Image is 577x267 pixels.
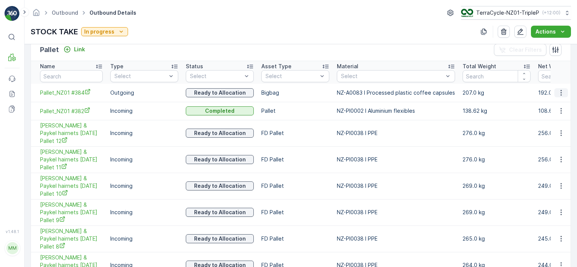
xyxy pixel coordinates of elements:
td: 269.0 kg [459,199,534,226]
button: Ready to Allocation [186,129,254,138]
td: 138.62 kg [459,102,534,120]
td: Pallet [258,102,333,120]
p: Ready to Allocation [194,182,246,190]
td: FD Pallet [258,199,333,226]
p: Total Weight [463,63,496,70]
input: Search [463,70,531,82]
p: Name [40,63,55,70]
td: NZ-PI0038 I PPE [333,199,459,226]
td: NZ-PI0038 I PPE [333,120,459,146]
td: Outgoing [106,84,182,102]
p: Select [341,72,443,80]
button: Ready to Allocation [186,234,254,243]
p: Material [337,63,358,70]
p: ( +12:00 ) [542,10,560,16]
button: Link [60,45,88,54]
p: TerraCycle-NZ01-TripleP [476,9,539,17]
td: 269.0 kg [459,173,534,199]
p: STOCK TAKE [31,26,78,37]
button: TerraCycle-NZ01-TripleP(+12:00) [461,6,571,20]
td: 276.0 kg [459,120,534,146]
td: 265.0 kg [459,226,534,252]
td: Incoming [106,120,182,146]
a: Homepage [32,11,40,18]
p: Select [114,72,167,80]
a: FD Fisher & Paykel hairnets 27/06/2025 Pallet 11 [40,148,103,171]
img: logo [5,6,20,21]
a: FD Fisher & Paykel hairnets 27/06/2025 Pallet 12 [40,122,103,145]
p: Select [265,72,318,80]
p: Completed [205,107,235,115]
p: Ready to Allocation [194,129,246,137]
p: In progress [84,28,114,35]
td: NZ-PI0038 I PPE [333,226,459,252]
td: FD Pallet [258,226,333,252]
td: 207.0 kg [459,84,534,102]
button: Ready to Allocation [186,181,254,190]
a: Pallet_NZ01 #382 [40,107,103,115]
td: NZ-PI0002 I Aluminium flexibles [333,102,459,120]
td: Incoming [106,102,182,120]
input: Search [40,70,103,82]
td: Bigbag [258,84,333,102]
td: FD Pallet [258,173,333,199]
a: Pallet_NZ01 #384 [40,89,103,97]
td: FD Pallet [258,120,333,146]
button: Clear Filters [494,44,546,56]
td: Incoming [106,146,182,173]
td: NZ-A0083 I Processed plastic coffee capsules [333,84,459,102]
a: FD Fisher & Paykel hairnets 27/06/2025 Pallet 8 [40,227,103,250]
span: Outbound Details [88,9,138,17]
span: [PERSON_NAME] & Paykel hairnets [DATE] Pallet 10 [40,175,103,198]
td: Incoming [106,226,182,252]
button: In progress [81,27,128,36]
img: TC_7kpGtVS.png [461,9,473,17]
p: Status [186,63,203,70]
a: FD Fisher & Paykel hairnets 27/06/2025 Pallet 10 [40,175,103,198]
p: Ready to Allocation [194,156,246,163]
p: Clear Filters [509,46,542,54]
div: MM [6,242,19,254]
span: [PERSON_NAME] & Paykel hairnets [DATE] Pallet 11 [40,148,103,171]
p: Ready to Allocation [194,209,246,216]
td: FD Pallet [258,146,333,173]
span: v 1.48.1 [5,229,20,234]
a: Outbound [52,9,78,16]
span: [PERSON_NAME] & Paykel hairnets [DATE] Pallet 12 [40,122,103,145]
button: Ready to Allocation [186,155,254,164]
p: Actions [535,28,556,35]
td: NZ-PI0038 I PPE [333,173,459,199]
button: Completed [186,106,254,115]
p: Ready to Allocation [194,235,246,242]
p: Ready to Allocation [194,89,246,97]
p: Net Weight [538,63,568,70]
span: [PERSON_NAME] & Paykel hairnets [DATE] Pallet 8 [40,227,103,250]
span: [PERSON_NAME] & Paykel hairnets [DATE] Pallet 9 [40,201,103,224]
button: MM [5,235,20,261]
p: Select [190,72,242,80]
button: Ready to Allocation [186,88,254,97]
td: NZ-PI0038 I PPE [333,146,459,173]
p: Type [110,63,123,70]
a: FD Fisher & Paykel hairnets 27/06/2025 Pallet 9 [40,201,103,224]
p: Asset Type [261,63,292,70]
td: 276.0 kg [459,146,534,173]
p: Pallet [40,44,59,55]
button: Ready to Allocation [186,208,254,217]
button: Actions [531,26,571,38]
p: Link [74,46,85,53]
td: Incoming [106,199,182,226]
td: Incoming [106,173,182,199]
